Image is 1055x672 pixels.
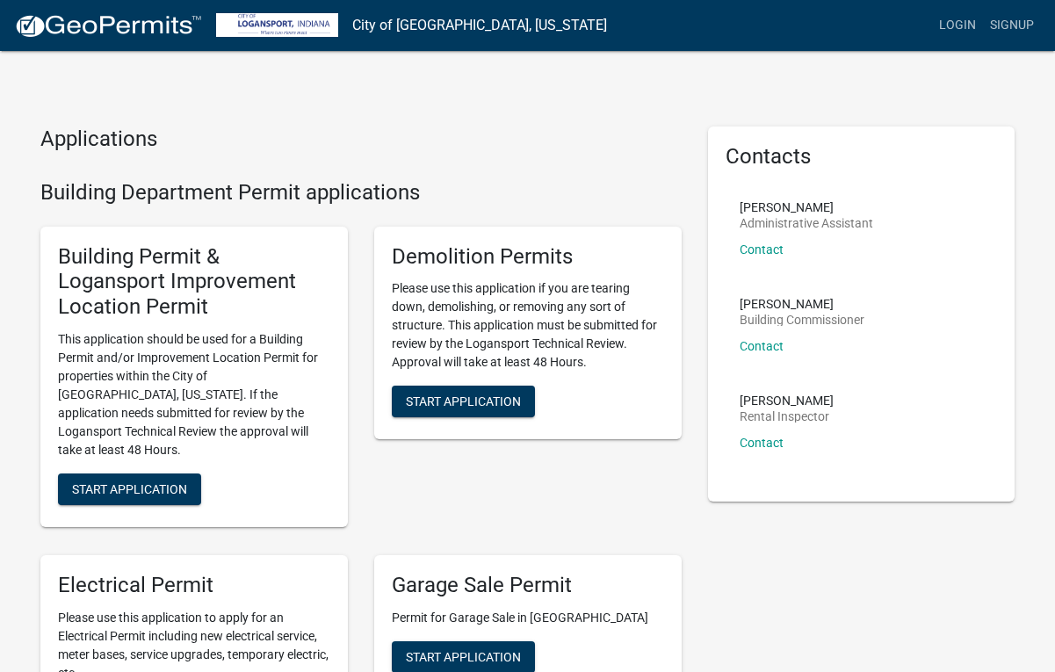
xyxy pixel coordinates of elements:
span: Start Application [406,394,521,408]
p: Rental Inspector [740,410,834,423]
a: Contact [740,436,784,450]
a: Login [932,9,983,42]
p: Building Commissioner [740,314,864,326]
p: Administrative Assistant [740,217,873,229]
h4: Applications [40,126,682,152]
button: Start Application [392,386,535,417]
h5: Contacts [726,144,998,170]
button: Start Application [58,473,201,505]
p: Permit for Garage Sale in [GEOGRAPHIC_DATA] [392,609,664,627]
a: Contact [740,339,784,353]
span: Start Application [72,481,187,495]
p: [PERSON_NAME] [740,201,873,213]
h5: Electrical Permit [58,573,330,598]
h5: Garage Sale Permit [392,573,664,598]
a: Contact [740,242,784,257]
p: Please use this application if you are tearing down, demolishing, or removing any sort of structu... [392,279,664,372]
p: [PERSON_NAME] [740,298,864,310]
h5: Demolition Permits [392,244,664,270]
a: City of [GEOGRAPHIC_DATA], [US_STATE] [352,11,607,40]
img: City of Logansport, Indiana [216,13,338,37]
p: This application should be used for a Building Permit and/or Improvement Location Permit for prop... [58,330,330,459]
h5: Building Permit & Logansport Improvement Location Permit [58,244,330,320]
span: Start Application [406,649,521,663]
p: [PERSON_NAME] [740,394,834,407]
h4: Building Department Permit applications [40,180,682,206]
a: Signup [983,9,1041,42]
